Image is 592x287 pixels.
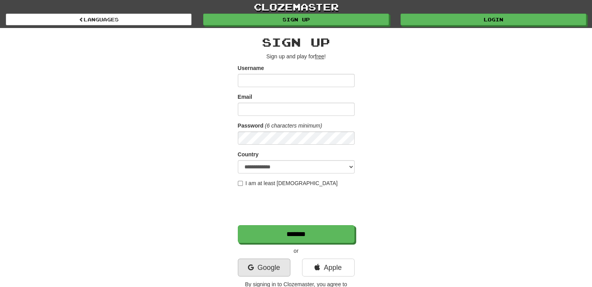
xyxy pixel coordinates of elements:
p: or [238,247,355,255]
p: Sign up and play for ! [238,52,355,60]
label: I am at least [DEMOGRAPHIC_DATA] [238,179,338,187]
label: Username [238,64,264,72]
u: free [315,53,324,59]
label: Country [238,150,259,158]
a: Google [238,259,290,276]
a: Languages [6,14,191,25]
a: Apple [302,259,355,276]
iframe: reCAPTCHA [238,191,356,221]
a: Login [401,14,586,25]
input: I am at least [DEMOGRAPHIC_DATA] [238,181,243,186]
label: Password [238,122,264,129]
a: Sign up [203,14,389,25]
em: (6 characters minimum) [265,122,322,129]
label: Email [238,93,252,101]
h2: Sign up [238,36,355,49]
